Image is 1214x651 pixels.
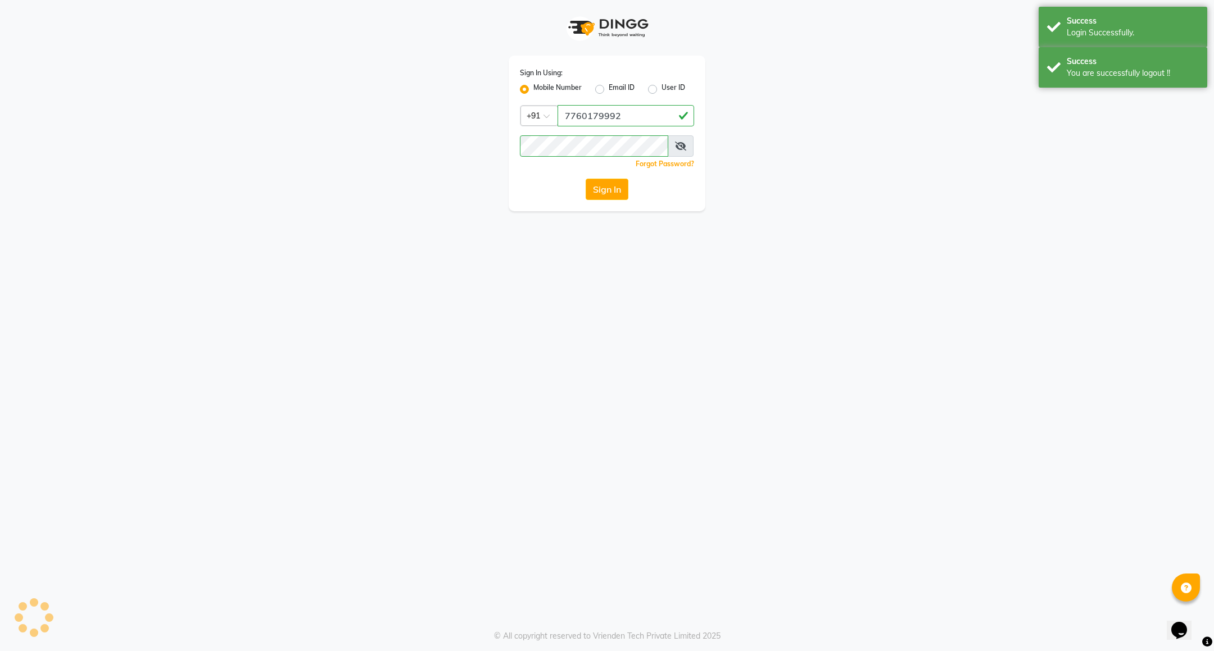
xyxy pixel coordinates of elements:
[562,11,652,44] img: logo1.svg
[636,160,694,168] a: Forgot Password?
[1067,56,1199,67] div: Success
[520,135,668,157] input: Username
[533,83,582,96] label: Mobile Number
[586,179,628,200] button: Sign In
[1167,606,1203,640] iframe: chat widget
[1067,15,1199,27] div: Success
[662,83,685,96] label: User ID
[520,68,563,78] label: Sign In Using:
[558,105,694,126] input: Username
[1067,27,1199,39] div: Login Successfully.
[1067,67,1199,79] div: You are successfully logout !!
[609,83,635,96] label: Email ID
